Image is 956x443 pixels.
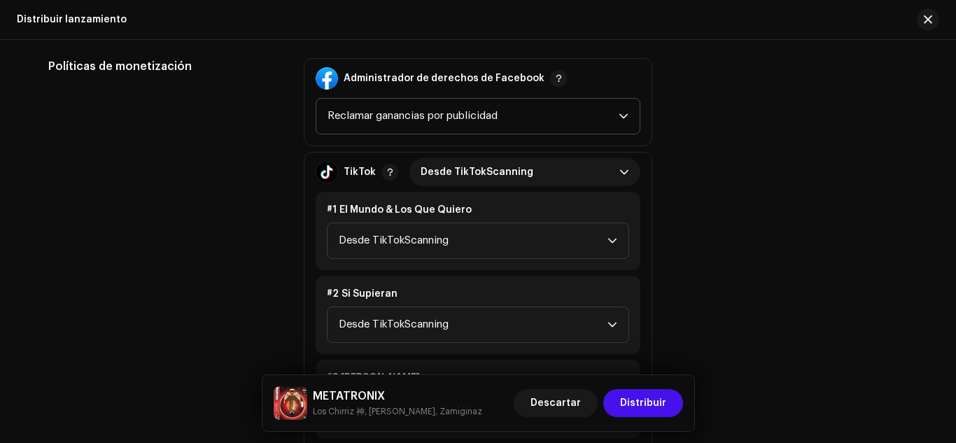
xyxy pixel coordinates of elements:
div: disparador desplegable [607,223,617,258]
img: eb8c5c60-9bce-4a5b-9b34-1b9979b1daa2 [274,386,307,420]
div: Distribuir lanzamiento [17,14,127,25]
span: Desde TikTokScanning [339,223,607,258]
h5: METATRONIX [313,388,482,405]
font: Desde TikTokScanning [421,167,533,177]
font: Desde TikTokScanning [339,319,449,330]
font: Reclamar ganancias por publicidad [328,111,498,121]
div: disparador desplegable [619,158,629,186]
span: Desde TikTokScanning [421,158,619,186]
h5: Políticas de monetización [48,58,281,75]
div: #3 [PERSON_NAME] [327,371,629,385]
small: METATRONIX [313,405,482,419]
font: TikTok [344,167,376,177]
div: disparador desplegable [607,307,617,342]
font: METATRONIX [313,391,385,402]
span: Desde TikTokScanning [339,307,607,342]
div: disparador desplegable [619,99,628,134]
div: #2 Si Supieran [327,287,629,301]
div: #1 El Mundo & Los Que Quiero [327,203,629,217]
font: Desde TikTokScanning [339,235,449,246]
button: Distribuir [603,389,683,417]
font: Distribuir [620,398,666,408]
font: Administrador de derechos de Facebook [344,73,544,83]
button: Descartar [514,389,598,417]
span: Reclamar ganancias por publicidad [328,99,619,134]
span: Descartar [530,389,581,417]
